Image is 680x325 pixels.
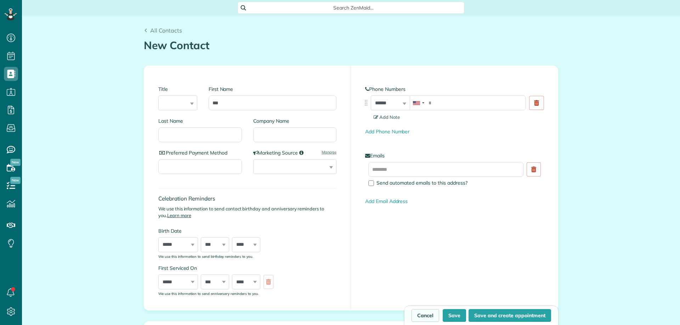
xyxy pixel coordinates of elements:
[158,227,277,234] label: Birth Date
[144,26,182,35] a: All Contacts
[150,27,182,34] span: All Contacts
[443,309,466,322] button: Save
[158,86,197,93] label: Title
[209,86,336,93] label: First Name
[10,177,21,184] span: New
[167,213,191,218] a: Learn more
[158,117,242,124] label: Last Name
[374,114,400,120] span: Add Note
[365,198,408,204] a: Add Email Address
[365,128,409,135] a: Add Phone Number
[253,149,337,156] label: Marketing Source
[144,40,558,51] h1: New Contact
[412,309,439,322] a: Cancel
[376,180,467,186] span: Send automated emails to this address?
[10,159,21,166] span: New
[158,265,277,272] label: First Serviced On
[365,152,544,159] label: Emails
[158,149,242,156] label: Preferred Payment Method
[365,86,544,93] label: Phone Numbers
[158,205,336,219] p: We use this information to send contact birthday and anniversary reminders to you.
[362,99,370,106] img: drag_indicator-119b368615184ecde3eda3c64c821f6cf29d3e2b97b89ee44bc31753036683e5.png
[158,291,259,296] sub: We use this information to send anniversary reminders to you.
[322,149,336,155] a: Manage
[253,117,337,124] label: Company Name
[158,196,336,202] h4: Celebration Reminders
[469,309,551,322] button: Save and create appointment
[410,96,426,110] div: United States: +1
[158,254,253,259] sub: We use this information to send birthday reminders to you.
